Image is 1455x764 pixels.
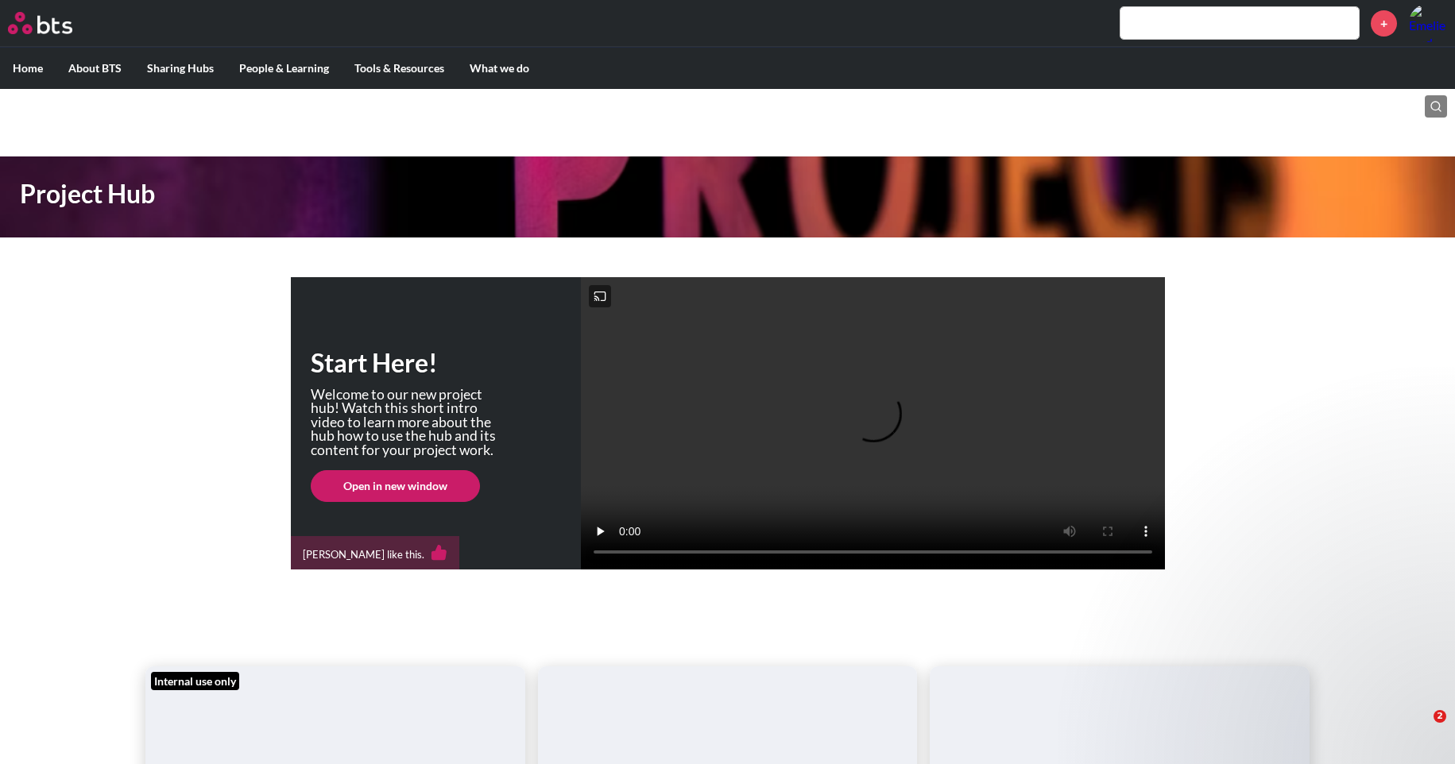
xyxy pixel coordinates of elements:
label: What we do [457,48,542,89]
label: Tools & Resources [342,48,457,89]
span: 2 [1434,710,1446,723]
img: BTS Logo [8,12,72,34]
a: Profile [1409,4,1447,42]
label: About BTS [56,48,134,89]
h1: Start Here! [311,345,561,381]
div: [PERSON_NAME] like this. [303,544,447,565]
a: + [1371,10,1397,37]
label: People & Learning [226,48,342,89]
img: Emelie Linden [1409,4,1447,42]
label: Sharing Hubs [134,48,226,89]
iframe: Intercom notifications message [1137,424,1455,721]
iframe: Intercom live chat [1401,710,1439,748]
div: Internal use only [151,672,239,691]
a: Go home [8,12,102,34]
h1: Project Hub [20,176,1011,212]
p: Welcome to our new project hub! Watch this short intro video to learn more about the hub how to u... [311,388,511,457]
a: Open in new window [311,470,480,502]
